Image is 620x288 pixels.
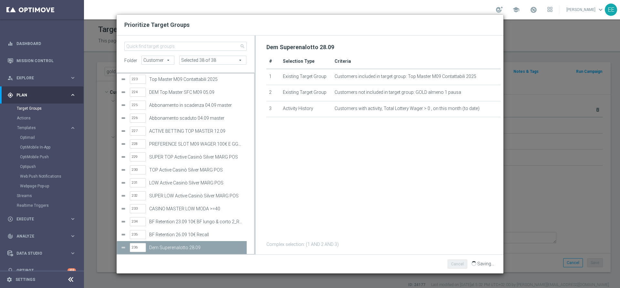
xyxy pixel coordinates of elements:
div: Press SPACE to select this row. [117,150,247,163]
div: Press SPACE to select this row. [117,228,247,241]
h2: Prioritize Target Groups [124,21,496,29]
td: Activity History [280,101,332,117]
label: Dem Superenalotto 28.09 [149,245,243,250]
div: Press SPACE to select this row. [117,176,247,189]
span: Archivio Multi Silver team Archivio target non archiavibili CASINO Churn Master Low Churn Talent ... [180,56,246,64]
span: Customers not included in target group: GOLD almeno 1 pausa [335,90,461,95]
label: ACTIVE BETTING TOP MASTER 12.09 [149,128,243,134]
label: PREFERENCE SLOT M09 WAGER 100&#x20AC; E GGR COMPRESO 0&#x20AC; e 300&#x20AC; 16.09 [149,141,243,147]
div: Press SPACE to select this row. [117,99,247,112]
td: 2 [266,85,281,101]
label: BF Retention 23.09 10&#x20AC; BF lungo &amp; corto 2_Recall [149,219,243,225]
div: Press SPACE to select this row. [117,138,247,150]
span: Complex selection: [266,242,305,247]
th: # [266,54,281,69]
label: Abbonamento in scadenza 04.09 master [149,103,243,108]
div: Press SPACE to select this row. [117,163,247,176]
input: Quick find target groups [124,42,247,51]
label: LOW Active Casin&#xF2; Silver MARG POS [149,180,243,186]
label: DEM Top Master SFC M09 05.09 [149,90,243,95]
div: Press SPACE to select this row. [117,202,247,215]
label: Top Master M09 Contattabili 2025 [149,77,243,82]
label: SUPER LOW Active Casin&#xF2; Silver MARG POS [149,193,243,199]
td: Existing Target Group [280,69,332,85]
td: 1 [266,69,281,85]
label: CASINO MASTER LOW MODA &gt;=40 [149,206,243,212]
span: (1 AND 2 AND 3) [306,242,339,247]
label: folder [124,56,137,63]
td: Existing Target Group [280,85,332,101]
span: Customers with activity, Total Lottery Wager > 0 , on this month (to date) [335,106,480,111]
span: Criteria [335,59,351,64]
div: Press SPACE to select this row. [117,215,247,228]
div: Press SPACE to select this row. [117,125,247,138]
label: BF Retention 26.09 10&#x20AC; Recall [149,232,243,238]
div: Press SPACE to select this row. [117,189,247,202]
label: SUPER TOP Active Casin&#xF2; Silver MARG POS [149,154,243,160]
span: Customers included in target group: Top Master M09 Contattabili 2025 [335,74,476,79]
label: Abbonamento scaduto 04.09 master [149,116,243,121]
th: Selection Type [280,54,332,69]
div: Press SPACE to select this row. [117,86,247,99]
label: TOP Active Casin&#xF2; Silver MARG POS [149,167,243,173]
span: search [240,44,245,49]
button: Cancel [448,260,467,269]
div: Press SPACE to deselect this row. [117,241,247,254]
span: Saving... [477,261,494,266]
td: 3 [266,101,281,117]
h2: Dem Superenalotto 28.09 [266,43,334,51]
div: Press SPACE to select this row. [117,73,247,86]
div: Press SPACE to select this row. [117,112,247,125]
